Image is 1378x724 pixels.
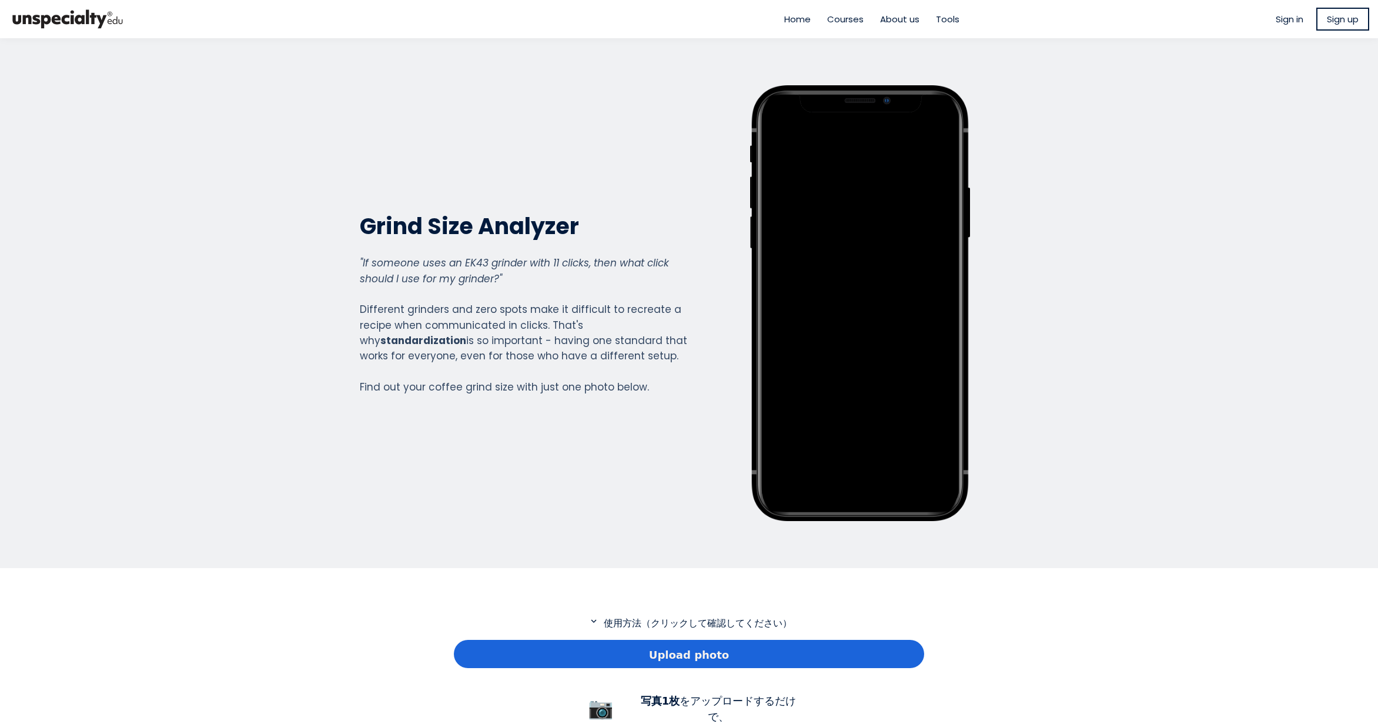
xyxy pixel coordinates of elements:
span: 📷 [588,696,614,720]
span: Upload photo [649,647,729,663]
mat-icon: expand_more [587,616,601,626]
a: Home [784,12,811,26]
strong: standardization [380,333,466,348]
em: "If someone uses an EK43 grinder with 11 clicks, then what click should I use for my grinder?" [360,256,669,285]
p: 使用方法（クリックして確認してください） [454,616,924,630]
a: Sign up [1316,8,1369,31]
div: Different grinders and zero spots make it difficult to recreate a recipe when communicated in cli... [360,255,688,395]
a: Courses [827,12,864,26]
a: Sign in [1276,12,1303,26]
img: bc390a18feecddb333977e298b3a00a1.png [9,5,126,34]
a: Tools [936,12,959,26]
h2: Grind Size Analyzer [360,212,688,241]
a: About us [880,12,919,26]
span: Sign up [1327,12,1359,26]
b: 写真1枚 [641,695,680,707]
